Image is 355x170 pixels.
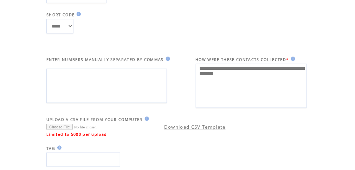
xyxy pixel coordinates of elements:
img: help.gif [55,146,62,150]
span: UPLOAD A CSV FILE FROM YOUR COMPUTER [46,117,143,122]
img: help.gif [289,57,295,61]
span: ENTER NUMBERS MANUALLY SEPARATED BY COMMAS [46,57,164,62]
img: help.gif [164,57,170,61]
img: help.gif [143,117,149,121]
span: SHORT CODE [46,12,75,17]
span: Limited to 5000 per upload [46,132,107,137]
a: Download CSV Template [164,124,226,130]
img: help.gif [75,12,81,16]
span: HOW WERE THESE CONTACTS COLLECTED [196,57,286,62]
span: TAG [46,146,55,151]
